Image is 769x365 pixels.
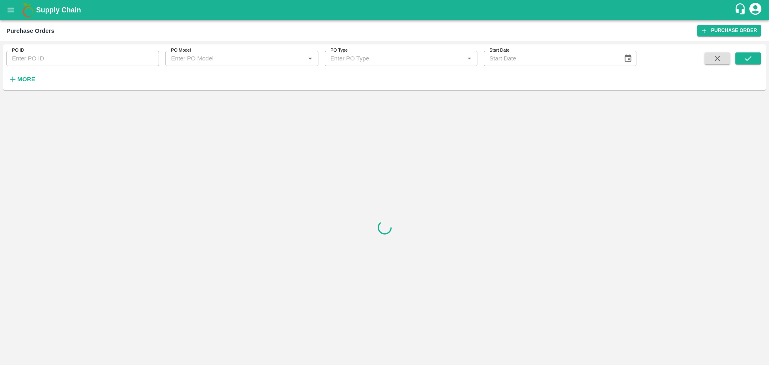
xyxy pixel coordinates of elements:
button: Choose date [620,51,636,66]
b: Supply Chain [36,6,81,14]
strong: More [17,76,35,82]
input: Start Date [484,51,617,66]
input: Enter PO ID [6,51,159,66]
img: logo [20,2,36,18]
label: PO Model [171,47,191,54]
div: account of current user [748,2,763,18]
label: PO ID [12,47,24,54]
button: open drawer [2,1,20,19]
input: Enter PO Model [168,53,292,64]
label: Start Date [489,47,509,54]
div: customer-support [734,3,748,17]
button: Open [305,53,315,64]
input: Enter PO Type [327,53,451,64]
label: PO Type [330,47,348,54]
div: Purchase Orders [6,26,54,36]
button: More [6,72,37,86]
a: Supply Chain [36,4,734,16]
button: Open [464,53,475,64]
a: Purchase Order [697,25,761,36]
